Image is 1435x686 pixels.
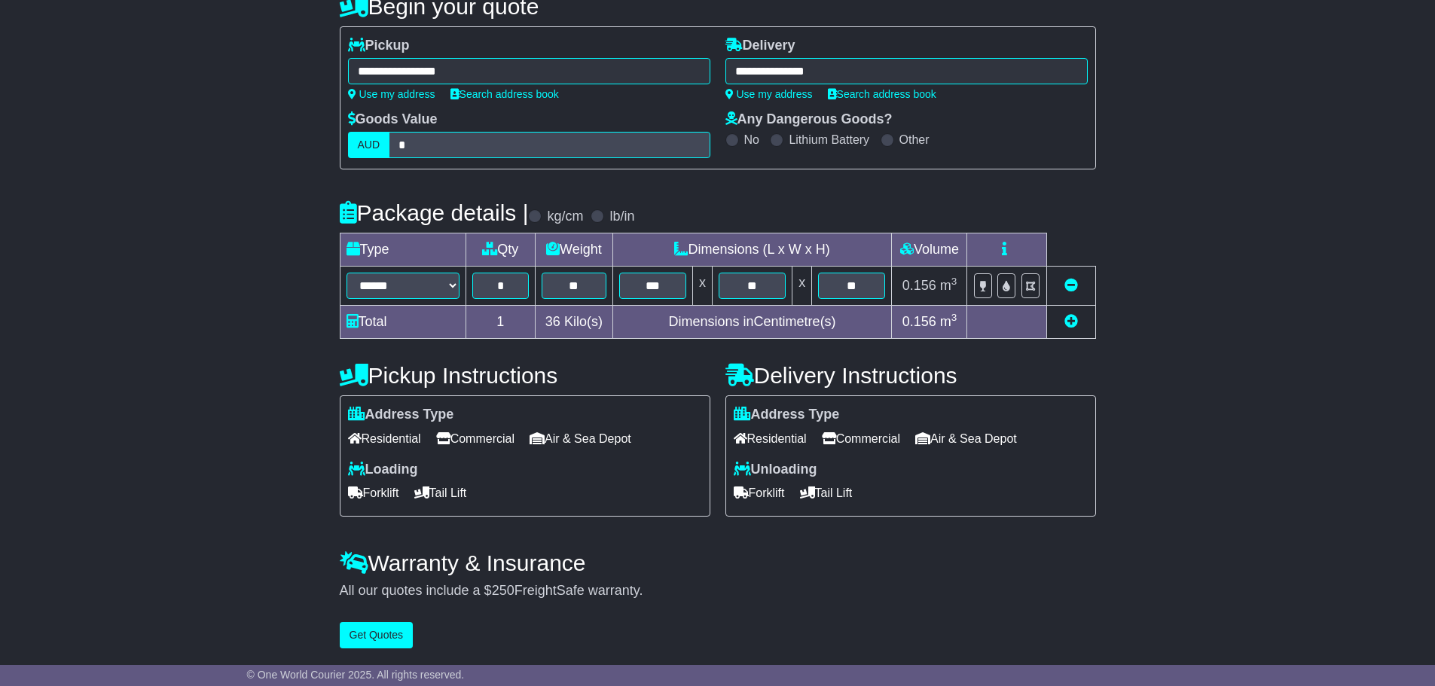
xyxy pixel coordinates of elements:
[789,133,869,147] label: Lithium Battery
[340,363,710,388] h4: Pickup Instructions
[892,233,967,267] td: Volume
[348,407,454,423] label: Address Type
[545,314,560,329] span: 36
[800,481,853,505] span: Tail Lift
[348,111,438,128] label: Goods Value
[902,314,936,329] span: 0.156
[612,233,892,267] td: Dimensions (L x W x H)
[1064,278,1078,293] a: Remove this item
[612,306,892,339] td: Dimensions in Centimetre(s)
[348,427,421,450] span: Residential
[725,111,893,128] label: Any Dangerous Goods?
[828,88,936,100] a: Search address book
[940,278,957,293] span: m
[792,267,812,306] td: x
[530,427,631,450] span: Air & Sea Depot
[744,133,759,147] label: No
[466,233,536,267] td: Qty
[734,407,840,423] label: Address Type
[902,278,936,293] span: 0.156
[951,312,957,323] sup: 3
[340,583,1096,599] div: All our quotes include a $ FreightSafe warranty.
[340,200,529,225] h4: Package details |
[348,462,418,478] label: Loading
[414,481,467,505] span: Tail Lift
[725,363,1096,388] h4: Delivery Instructions
[951,276,957,287] sup: 3
[247,669,465,681] span: © One World Courier 2025. All rights reserved.
[536,233,613,267] td: Weight
[536,306,613,339] td: Kilo(s)
[692,267,712,306] td: x
[340,550,1096,575] h4: Warranty & Insurance
[609,209,634,225] label: lb/in
[899,133,930,147] label: Other
[348,88,435,100] a: Use my address
[348,132,390,158] label: AUD
[466,306,536,339] td: 1
[450,88,559,100] a: Search address book
[340,622,414,648] button: Get Quotes
[436,427,514,450] span: Commercial
[725,38,795,54] label: Delivery
[348,481,399,505] span: Forklift
[915,427,1017,450] span: Air & Sea Depot
[822,427,900,450] span: Commercial
[725,88,813,100] a: Use my address
[340,306,466,339] td: Total
[734,462,817,478] label: Unloading
[940,314,957,329] span: m
[734,427,807,450] span: Residential
[348,38,410,54] label: Pickup
[340,233,466,267] td: Type
[547,209,583,225] label: kg/cm
[492,583,514,598] span: 250
[734,481,785,505] span: Forklift
[1064,314,1078,329] a: Add new item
